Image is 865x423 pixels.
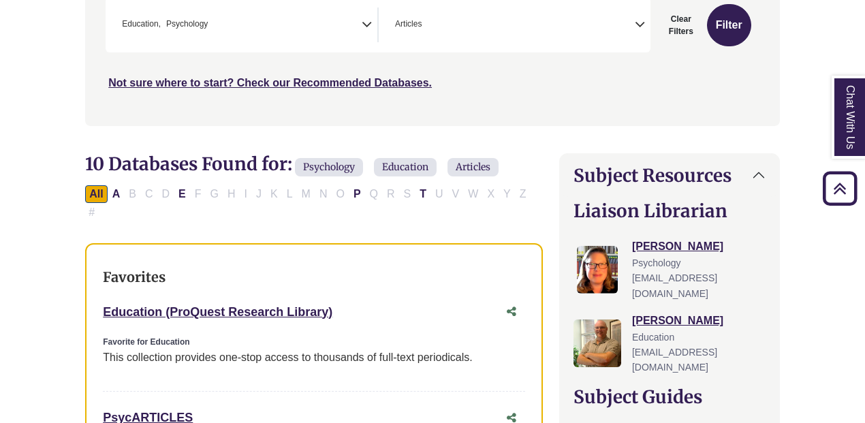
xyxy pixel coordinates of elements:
[122,18,161,31] span: Education
[415,185,430,203] button: Filter Results T
[103,349,525,366] p: This collection provides one-stop access to thousands of full-text periodicals.
[374,158,437,176] span: Education
[116,18,161,31] li: Education
[395,18,422,31] span: Articles
[390,18,422,31] li: Articles
[818,179,862,198] a: Back to Top
[573,319,620,367] img: Nathan Farley
[632,240,723,252] a: [PERSON_NAME]
[85,187,531,217] div: Alpha-list to filter by first letter of database name
[108,185,125,203] button: Filter Results A
[210,20,217,31] textarea: Search
[573,200,766,221] h2: Liaison Librarian
[560,154,779,197] button: Subject Resources
[707,4,751,46] button: Submit for Search Results
[295,158,363,176] span: Psychology
[632,347,717,373] span: [EMAIL_ADDRESS][DOMAIN_NAME]
[632,332,674,343] span: Education
[573,386,766,407] h2: Subject Guides
[85,185,107,203] button: All
[659,4,704,46] button: Clear Filters
[498,299,525,325] button: Share this database
[632,315,723,326] a: [PERSON_NAME]
[577,246,618,294] img: Jessica Moore
[349,185,365,203] button: Filter Results P
[632,257,681,268] span: Psychology
[447,158,499,176] span: Articles
[424,20,430,31] textarea: Search
[103,269,525,285] h3: Favorites
[632,272,717,298] span: [EMAIL_ADDRESS][DOMAIN_NAME]
[85,153,292,175] span: 10 Databases Found for:
[174,185,190,203] button: Filter Results E
[103,336,525,349] div: Favorite for Education
[161,18,208,31] li: Psychology
[103,305,332,319] a: Education (ProQuest Research Library)
[108,77,432,89] a: Not sure where to start? Check our Recommended Databases.
[166,18,208,31] span: Psychology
